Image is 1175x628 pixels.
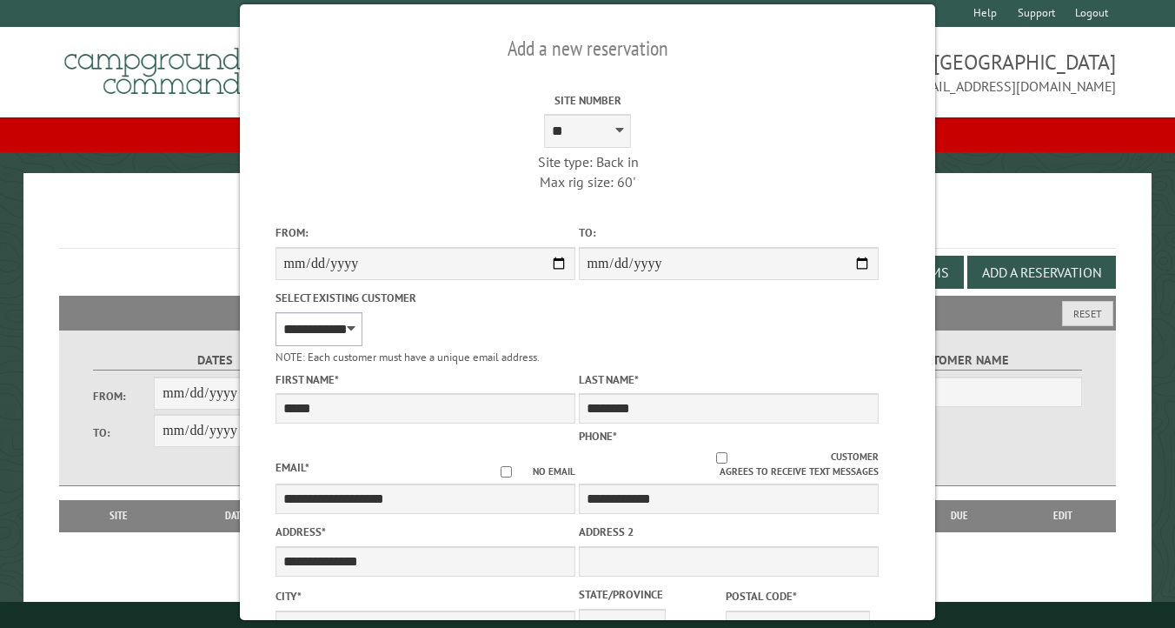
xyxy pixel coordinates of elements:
th: Site [68,500,171,531]
input: No email [480,466,533,478]
small: © Campground Commander LLC. All rights reserved. [489,609,686,620]
input: Customer agrees to receive text messages [613,452,831,464]
label: To: [93,424,154,441]
h1: Reservations [59,201,1117,249]
label: Customer agrees to receive text messages [579,450,879,479]
div: Max rig size: 60' [437,172,737,191]
label: City [275,588,575,605]
label: State/Province [579,586,723,603]
label: From: [93,388,154,404]
img: Campground Commander [59,34,276,102]
label: From: [275,224,575,241]
th: Edit [1009,500,1116,531]
th: Dates [170,500,306,531]
label: To: [579,224,879,241]
th: Due [910,500,1010,531]
label: Site Number [437,92,737,109]
label: Last Name [579,371,879,388]
label: First Name [275,371,575,388]
div: Site type: Back in [437,152,737,171]
button: Reset [1062,301,1113,326]
h2: Add a new reservation [275,32,900,65]
label: Address 2 [579,524,879,540]
label: Address [275,524,575,540]
button: Add a Reservation [967,256,1116,289]
label: No email [480,464,575,479]
label: Email [275,460,309,475]
label: Dates [93,351,336,371]
label: Select existing customer [275,290,575,306]
label: Phone [579,429,617,444]
label: Postal Code [726,588,870,605]
h2: Filters [59,296,1117,329]
small: NOTE: Each customer must have a unique email address. [275,350,540,364]
label: Customer Name [839,351,1082,371]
